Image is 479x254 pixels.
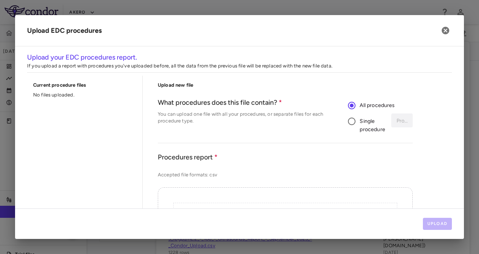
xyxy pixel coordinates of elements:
[33,92,127,98] p: No files uploaded.
[158,111,339,124] p: You can upload one file with all your procedures, or separate files for each procedure type.
[158,82,413,89] h6: Upload new file
[27,63,452,69] p: If you upload a report with procedures you've uploaded before, all the data from the previous fil...
[27,26,102,36] div: Upload EDC procedures
[360,117,385,134] span: Single procedure
[158,152,413,162] h6: Procedures report
[158,171,413,178] p: Accepted file formats: csv
[158,98,339,108] h6: What procedures does this file contain?
[360,101,395,110] span: All procedures
[33,82,133,89] h6: Current procedure files
[27,52,452,63] h6: Upload your EDC procedures report.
